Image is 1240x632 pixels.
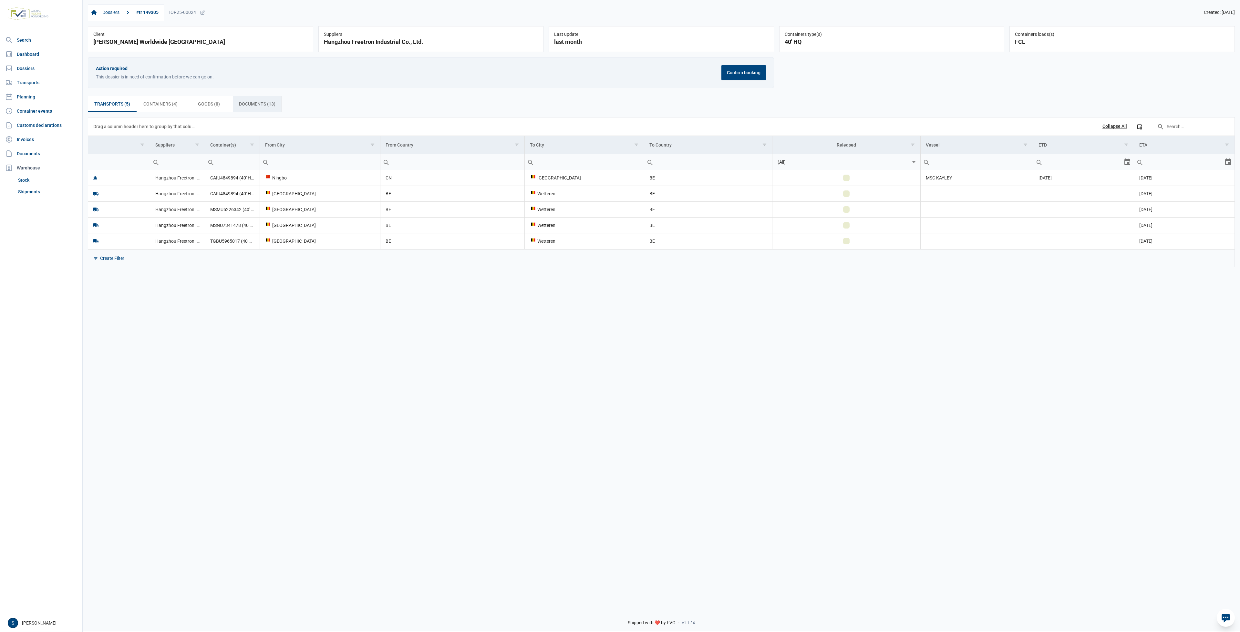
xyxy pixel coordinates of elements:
input: Filter cell [380,154,525,170]
div: Wetteren [530,238,639,244]
span: Show filter options for column 'Suppliers' [195,142,200,147]
a: #tr 149305 [134,7,161,18]
td: Column [88,136,150,154]
td: BE [644,217,772,233]
div: Released [837,142,856,148]
a: Documents [3,147,80,160]
input: Filter cell [260,154,380,170]
a: Transports [3,76,80,89]
div: From Country [386,142,413,148]
div: [GEOGRAPHIC_DATA] [265,238,375,244]
div: Search box [1134,154,1146,170]
div: Search box [525,154,536,170]
span: Show filter options for column 'From City' [370,142,375,147]
td: Filter cell [1033,154,1134,170]
a: Planning [3,90,80,103]
span: [DATE] [1139,175,1152,180]
div: ETD [1038,142,1047,148]
input: Filter cell [525,154,644,170]
td: Filter cell [380,154,525,170]
td: Column From City [260,136,380,154]
input: Filter cell [1134,154,1224,170]
div: Container(s) [210,142,236,148]
span: Documents (13) [239,100,275,108]
td: BE [644,186,772,201]
span: [DATE] [1139,207,1152,212]
div: last month [554,37,769,46]
div: Search box [205,154,217,170]
div: Ningbo [265,175,375,181]
div: Vessel [926,142,940,148]
span: [DATE] [1038,175,1052,180]
span: Show filter options for column 'Vessel' [1023,142,1028,147]
td: Filter cell [644,154,772,170]
div: Create Filter [100,255,124,261]
div: This dossier is in need of confirmation before we can go on. [96,74,714,79]
a: Dashboard [3,48,80,61]
td: MSNU7341478 (40' HQ) [205,217,260,233]
div: Hangzhou Freetron Industrial Co., Ltd. [324,37,538,46]
div: Containers type(s) [785,32,999,37]
td: TGBU5965017 (40' HQ) [205,233,260,249]
td: Column ETD [1033,136,1134,154]
div: [GEOGRAPHIC_DATA] [265,222,375,229]
span: [DATE] [1139,191,1152,196]
td: BE [380,217,525,233]
div: Last update [554,32,769,37]
a: Search [3,34,80,46]
div: From City [265,142,285,148]
span: Shipped with ❤️ by FVG [628,620,676,626]
div: Column Chooser [1134,121,1145,132]
div: Search box [260,154,272,170]
div: Select [910,154,918,170]
div: Client [93,32,308,37]
div: Search box [644,154,656,170]
div: Collapse All [1102,124,1127,129]
img: FVG - Global freight forwarding [5,5,51,23]
span: Show filter options for column 'From Country' [514,142,519,147]
input: Filter cell [205,154,260,170]
td: Column From Country [380,136,525,154]
div: 40' HQ [785,37,999,46]
div: S [8,618,18,628]
span: [DATE] [1139,239,1152,244]
td: Filter cell [88,154,150,170]
div: Data grid with 5 rows and 11 columns [88,117,1235,267]
div: To City [530,142,544,148]
input: Filter cell [921,154,1033,170]
a: Customs declarations [3,119,80,132]
span: Show filter options for column '' [140,142,145,147]
div: Wetteren [530,222,639,229]
div: Search box [921,154,932,170]
input: Filter cell [150,154,205,170]
div: Action required [96,66,714,72]
span: Show filter options for column 'Released' [910,142,915,147]
div: Wetteren [530,190,639,197]
span: Containers (4) [143,100,178,108]
div: Search box [1033,154,1045,170]
td: MSC KAYLEY [920,170,1033,186]
span: Goods (8) [198,100,220,108]
td: Column Suppliers [150,136,205,154]
div: IOR25-00024 [169,10,205,15]
td: BE [644,170,772,186]
a: Invoices [3,133,80,146]
div: Data grid toolbar [93,117,1229,136]
span: Show filter options for column 'Container(s)' [250,142,254,147]
td: BE [644,201,772,217]
td: BE [644,233,772,249]
td: Hangzhou Freetron Industrial Co., Ltd. [150,186,205,201]
span: v1.1.34 [682,620,695,626]
div: FCL [1015,37,1229,46]
td: Column Vessel [920,136,1033,154]
a: Stock [15,174,80,186]
div: Wetteren [530,206,639,213]
td: CAIU4849894 (40' HQ), MSMU5226342 (40' HQ), MSNU7341478 (40' HQ), TGBU5965017 (40' HQ) [205,170,260,186]
a: Container events [3,105,80,117]
input: Filter cell [1033,154,1124,170]
td: Column ETA [1134,136,1235,154]
td: Column To Country [644,136,772,154]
